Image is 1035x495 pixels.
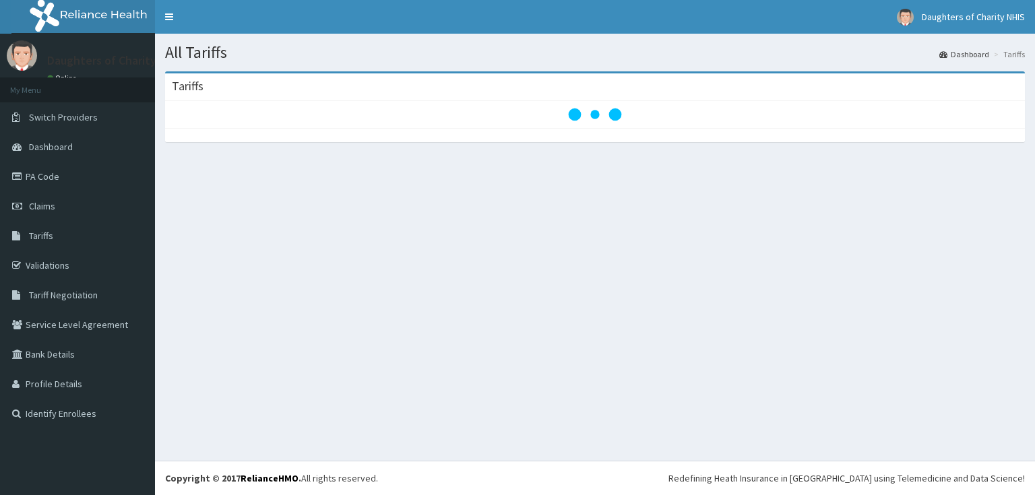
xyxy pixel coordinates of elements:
[29,230,53,242] span: Tariffs
[155,461,1035,495] footer: All rights reserved.
[939,48,989,60] a: Dashboard
[922,11,1025,23] span: Daughters of Charity NHIS
[29,200,55,212] span: Claims
[991,48,1025,60] li: Tariffs
[47,73,80,83] a: Online
[897,9,914,26] img: User Image
[668,471,1025,485] div: Redefining Heath Insurance in [GEOGRAPHIC_DATA] using Telemedicine and Data Science!
[568,88,622,141] svg: audio-loading
[29,289,98,301] span: Tariff Negotiation
[241,472,299,484] a: RelianceHMO
[29,141,73,153] span: Dashboard
[172,80,203,92] h3: Tariffs
[47,55,185,67] p: Daughters of Charity NHIS
[29,111,98,123] span: Switch Providers
[7,40,37,71] img: User Image
[165,472,301,484] strong: Copyright © 2017 .
[165,44,1025,61] h1: All Tariffs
